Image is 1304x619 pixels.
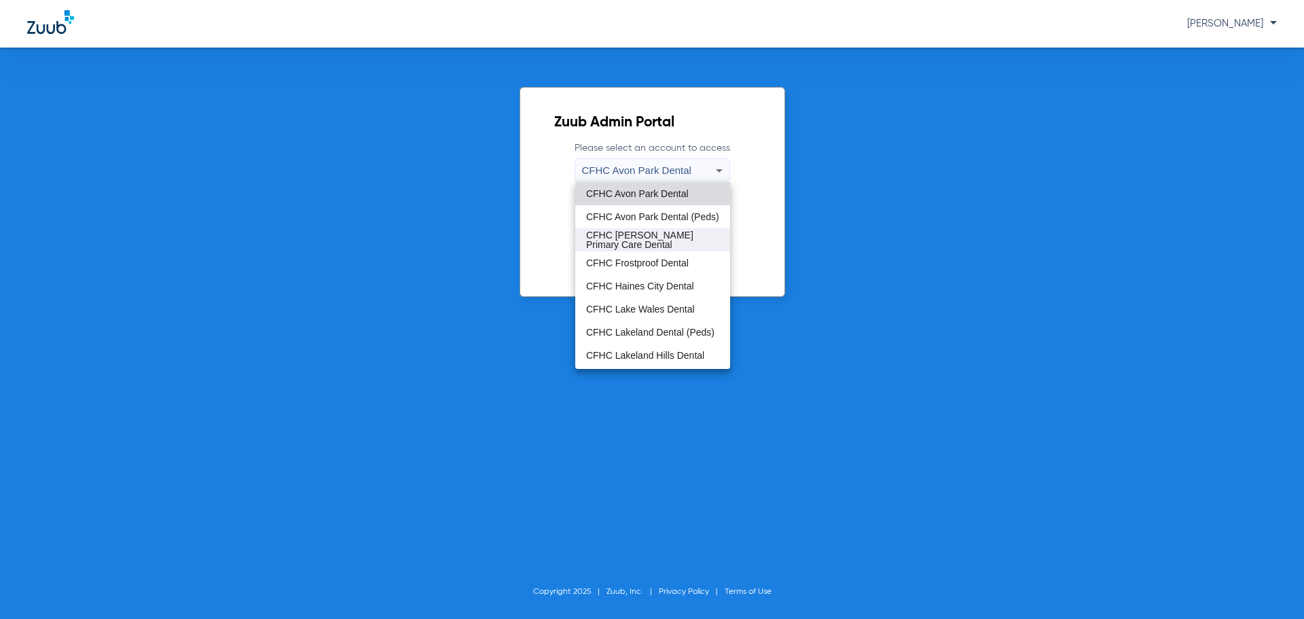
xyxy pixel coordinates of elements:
[586,328,714,337] span: CFHC Lakeland Dental (Peds)
[586,258,689,268] span: CFHC Frostproof Dental
[586,281,694,291] span: CFHC Haines City Dental
[586,304,695,314] span: CFHC Lake Wales Dental
[586,189,689,198] span: CFHC Avon Park Dental
[586,230,719,249] span: CFHC [PERSON_NAME] Primary Care Dental
[586,351,704,360] span: CFHC Lakeland Hills Dental
[1236,554,1304,619] iframe: Chat Widget
[586,212,719,222] span: CFHC Avon Park Dental (Peds)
